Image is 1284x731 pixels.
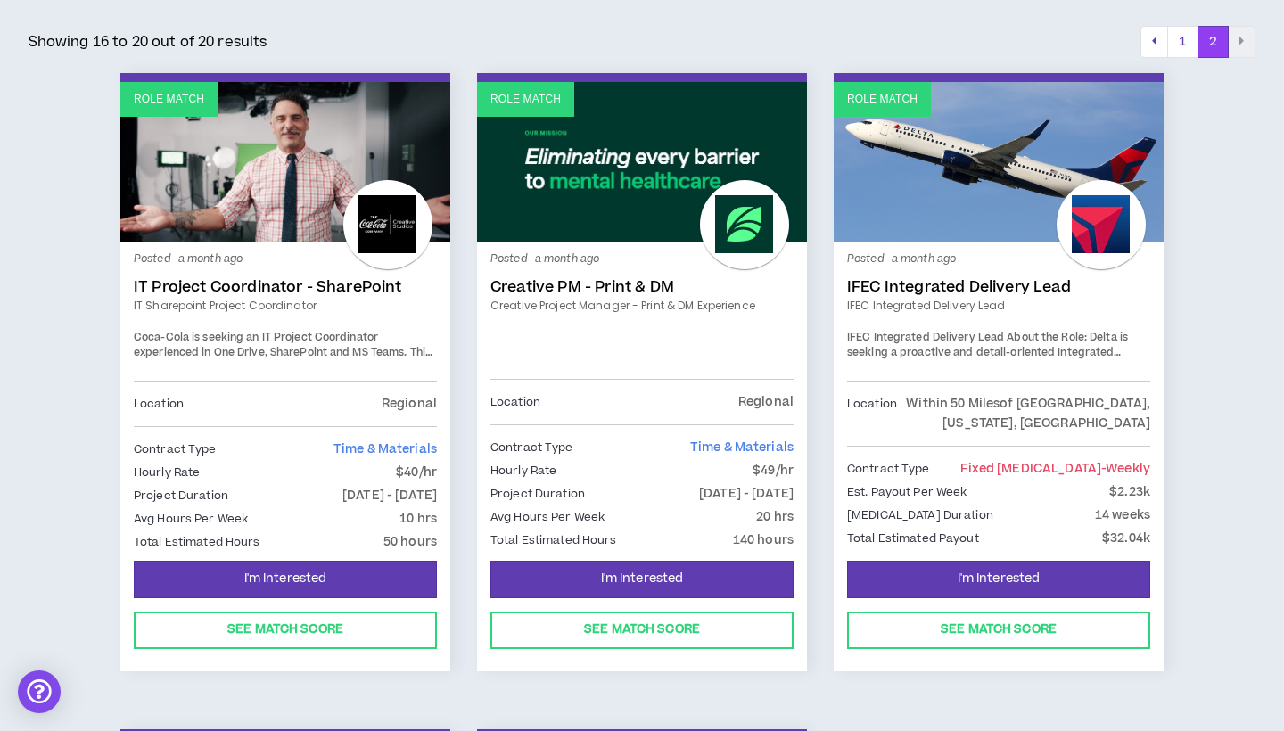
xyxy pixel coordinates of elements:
p: Posted - a month ago [134,251,437,267]
p: [MEDICAL_DATA] Duration [847,505,993,525]
a: Creative Project Manager - Print & DM Experience [490,298,794,314]
p: Posted - a month ago [490,251,794,267]
p: Total Estimated Hours [134,532,260,552]
p: Role Match [490,91,561,108]
button: 2 [1198,26,1229,58]
p: Total Estimated Payout [847,529,979,548]
span: I'm Interested [601,571,684,587]
span: Time & Materials [690,439,794,456]
a: IFEC Integrated Delivery Lead [847,298,1150,314]
p: Regional [738,392,794,412]
button: See Match Score [134,612,437,649]
span: Time & Materials [333,440,437,458]
p: Contract Type [847,459,930,479]
p: Contract Type [490,438,573,457]
p: $49/hr [753,461,794,480]
a: Creative PM - Print & DM [490,278,794,296]
span: Fixed [MEDICAL_DATA] [960,460,1150,478]
p: Location [490,392,540,412]
p: Location [847,394,897,433]
p: 50 hours [383,532,437,552]
a: Role Match [477,82,807,242]
button: See Match Score [847,612,1150,649]
p: Project Duration [134,486,228,505]
span: I'm Interested [958,571,1041,587]
p: Hourly Rate [134,463,200,482]
button: See Match Score [490,612,794,649]
strong: IFEC Integrated Delivery Lead [847,330,1004,345]
p: Location [134,394,184,414]
a: Role Match [834,82,1164,242]
button: 1 [1167,26,1198,58]
p: $40/hr [396,463,437,482]
p: Role Match [134,91,204,108]
p: 14 weeks [1095,505,1150,525]
p: Avg Hours Per Week [134,509,248,529]
nav: pagination [1140,26,1255,58]
p: Posted - a month ago [847,251,1150,267]
a: IT Sharepoint Project Coordinator [134,298,437,314]
a: IT Project Coordinator - SharePoint [134,278,437,296]
button: I'm Interested [134,561,437,598]
a: Role Match [120,82,450,242]
p: Avg Hours Per Week [490,507,605,527]
a: IFEC Integrated Delivery Lead [847,278,1150,296]
p: 140 hours [733,530,794,550]
p: Showing 16 to 20 out of 20 results [29,31,267,53]
p: Regional [382,394,437,414]
div: Open Intercom Messenger [18,670,61,713]
p: [DATE] - [DATE] [699,484,794,504]
span: I'm Interested [244,571,327,587]
p: Within 50 Miles of [GEOGRAPHIC_DATA], [US_STATE], [GEOGRAPHIC_DATA] [897,394,1150,433]
strong: About the Role: [1007,330,1087,345]
p: 10 hrs [399,509,437,529]
button: I'm Interested [490,561,794,598]
p: Contract Type [134,439,217,459]
button: I'm Interested [847,561,1150,598]
span: Coca-Cola is seeking an IT Project Coordinator experienced in One Drive, SharePoint and MS Teams.... [134,330,432,407]
p: $2.23k [1109,482,1150,502]
p: Est. Payout Per Week [847,482,967,502]
p: [DATE] - [DATE] [342,486,437,505]
p: Total Estimated Hours [490,530,617,550]
span: - weekly [1101,460,1150,478]
p: 20 hrs [756,507,794,527]
p: $32.04k [1102,529,1150,548]
p: Role Match [847,91,918,108]
p: Project Duration [490,484,585,504]
p: Hourly Rate [490,461,556,480]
